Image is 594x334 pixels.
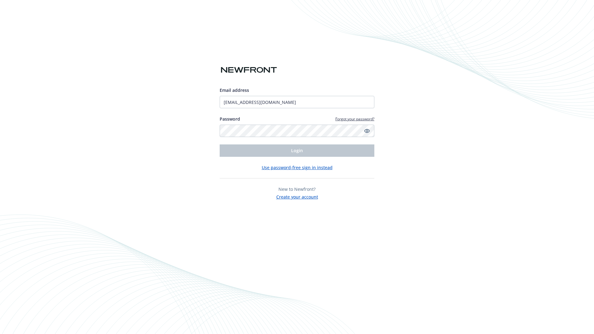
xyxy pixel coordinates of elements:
span: New to Newfront? [278,186,316,192]
span: Login [291,148,303,153]
button: Create your account [276,192,318,200]
a: Show password [363,127,371,135]
button: Use password-free sign in instead [262,164,333,171]
span: Email address [220,87,249,93]
button: Login [220,144,374,157]
img: Newfront logo [220,65,278,75]
input: Enter your email [220,96,374,108]
input: Enter your password [220,125,374,137]
a: Forgot your password? [335,116,374,122]
label: Password [220,116,240,122]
